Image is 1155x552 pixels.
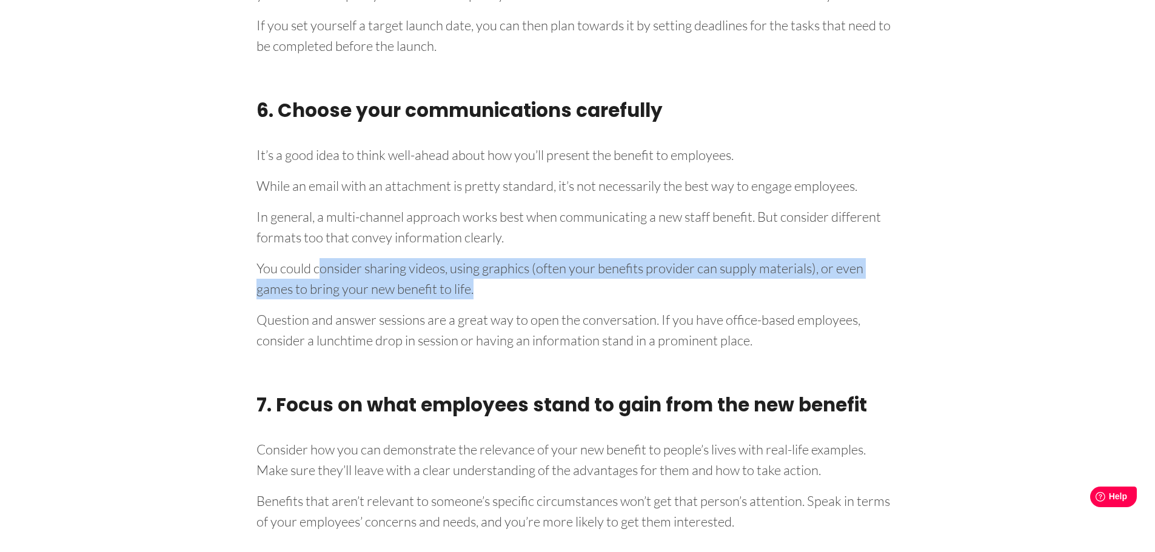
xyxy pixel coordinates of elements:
[256,11,899,56] p: If you set yourself a target launch date, you can then plan towards it by setting deadlines for t...
[1047,482,1142,516] iframe: Help widget launcher
[256,171,899,196] p: While an email with an attachment is pretty standard, it’s not necessarily the best way to engage...
[256,435,899,481] p: Consider how you can demonstrate the relevance of your new benefit to people’s lives with real-li...
[256,391,867,418] strong: 7. Focus on what employees stand to gain from the new benefit
[256,487,899,532] p: Benefits that aren’t relevant to someone’s specific circumstances won’t get that person’s attenti...
[256,202,899,248] p: In general, a multi-channel approach works best when communicating a new staff benefit. But consi...
[256,305,899,351] p: Question and answer sessions are a great way to open the conversation. If you have office-based e...
[256,141,899,165] p: It’s a good idea to think well-ahead about how you’ll present the benefit to employees.
[256,97,663,124] strong: 6. Choose your communications carefully
[256,254,899,299] p: You could consider sharing videos, using graphics (often your benefits provider can supply materi...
